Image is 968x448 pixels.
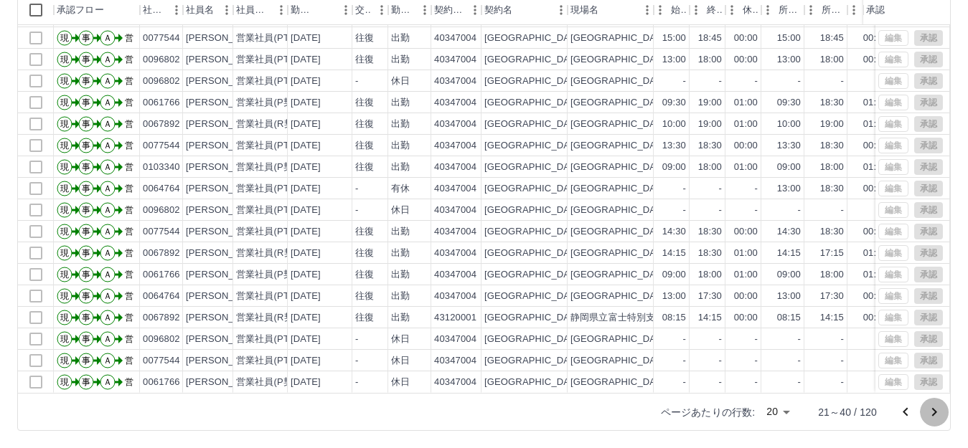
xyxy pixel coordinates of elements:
div: [PERSON_NAME] [186,290,264,303]
div: [PERSON_NAME] [186,247,264,260]
div: 14:15 [662,247,686,260]
div: 09:30 [662,96,686,110]
div: 出勤 [391,247,410,260]
div: - [755,182,758,196]
div: 18:30 [698,225,722,239]
div: 18:30 [820,96,844,110]
div: [GEOGRAPHIC_DATA] [484,290,583,303]
div: 40347004 [434,96,476,110]
div: 0077544 [143,225,180,239]
div: - [841,204,844,217]
div: [GEOGRAPHIC_DATA]にこにこ放課後児童クラブ [570,118,783,131]
div: 往復 [355,247,374,260]
text: Ａ [103,291,112,301]
text: Ａ [103,76,112,86]
div: 43120001 [434,311,476,325]
text: 事 [82,119,90,129]
div: [GEOGRAPHIC_DATA] [484,139,583,153]
div: 往復 [355,311,374,325]
text: 営 [125,248,133,258]
button: 前のページへ [891,398,920,426]
div: 01:00 [863,247,887,260]
div: 18:30 [698,139,722,153]
div: 18:45 [820,32,844,45]
div: 14:30 [662,225,686,239]
div: 17:30 [698,290,722,303]
div: 40347004 [434,161,476,174]
div: 出勤 [391,118,410,131]
div: [PERSON_NAME] [186,75,264,88]
div: 0067892 [143,247,180,260]
div: 01:00 [734,118,758,131]
text: Ａ [103,119,112,129]
div: 13:00 [777,53,801,67]
div: 13:00 [662,53,686,67]
div: 18:30 [698,247,722,260]
div: [DATE] [291,53,321,67]
div: [DATE] [291,268,321,282]
div: 18:00 [698,53,722,67]
text: 現 [60,205,69,215]
div: 40347004 [434,247,476,260]
div: 00:00 [734,139,758,153]
div: [GEOGRAPHIC_DATA]にこにこ放課後児童クラブ [570,75,783,88]
div: [GEOGRAPHIC_DATA]にこにこ放課後児童クラブ [570,268,783,282]
div: [PERSON_NAME] [186,53,264,67]
div: - [719,182,722,196]
div: [DATE] [291,139,321,153]
div: [DATE] [291,204,321,217]
div: 40347004 [434,118,476,131]
div: [DATE] [291,96,321,110]
text: 現 [60,248,69,258]
text: 現 [60,119,69,129]
div: 静岡県立富士特別支援学校 [570,311,684,325]
div: 営業社員(PT契約) [236,32,311,45]
div: 40347004 [434,268,476,282]
div: 往復 [355,161,374,174]
div: 01:00 [863,161,887,174]
div: - [719,204,722,217]
div: 01:00 [734,161,758,174]
div: 00:00 [863,32,887,45]
div: 営業社員(PT契約) [236,290,311,303]
div: [GEOGRAPHIC_DATA]にこにこ放課後児童クラブ [570,182,783,196]
div: 0064764 [143,290,180,303]
div: 0067892 [143,118,180,131]
div: [DATE] [291,225,321,239]
text: 事 [82,97,90,108]
text: 営 [125,76,133,86]
div: 13:30 [662,139,686,153]
text: 営 [125,205,133,215]
text: Ａ [103,184,112,194]
div: 営業社員(P契約) [236,268,306,282]
div: 18:30 [820,139,844,153]
div: 出勤 [391,290,410,303]
div: 営業社員(PT契約) [236,139,311,153]
div: 出勤 [391,53,410,67]
div: 13:30 [777,139,801,153]
div: 往復 [355,268,374,282]
div: 15:00 [662,32,686,45]
div: 往復 [355,32,374,45]
div: 00:00 [734,32,758,45]
div: - [355,182,358,196]
div: 0064764 [143,182,180,196]
div: 0077544 [143,139,180,153]
div: 40347004 [434,290,476,303]
text: 事 [82,227,90,237]
div: 18:30 [820,225,844,239]
div: 営業社員(P契約) [236,161,306,174]
div: 13:00 [777,290,801,303]
div: [GEOGRAPHIC_DATA]にこにこ放課後児童クラブ [570,53,783,67]
div: 00:00 [863,225,887,239]
div: 15:00 [777,32,801,45]
div: - [841,75,844,88]
div: 17:15 [820,247,844,260]
text: Ａ [103,140,112,151]
text: 事 [82,270,90,280]
div: 14:15 [698,311,722,325]
div: 13:00 [777,182,801,196]
div: [PERSON_NAME] [186,139,264,153]
div: [DATE] [291,161,321,174]
text: 営 [125,291,133,301]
